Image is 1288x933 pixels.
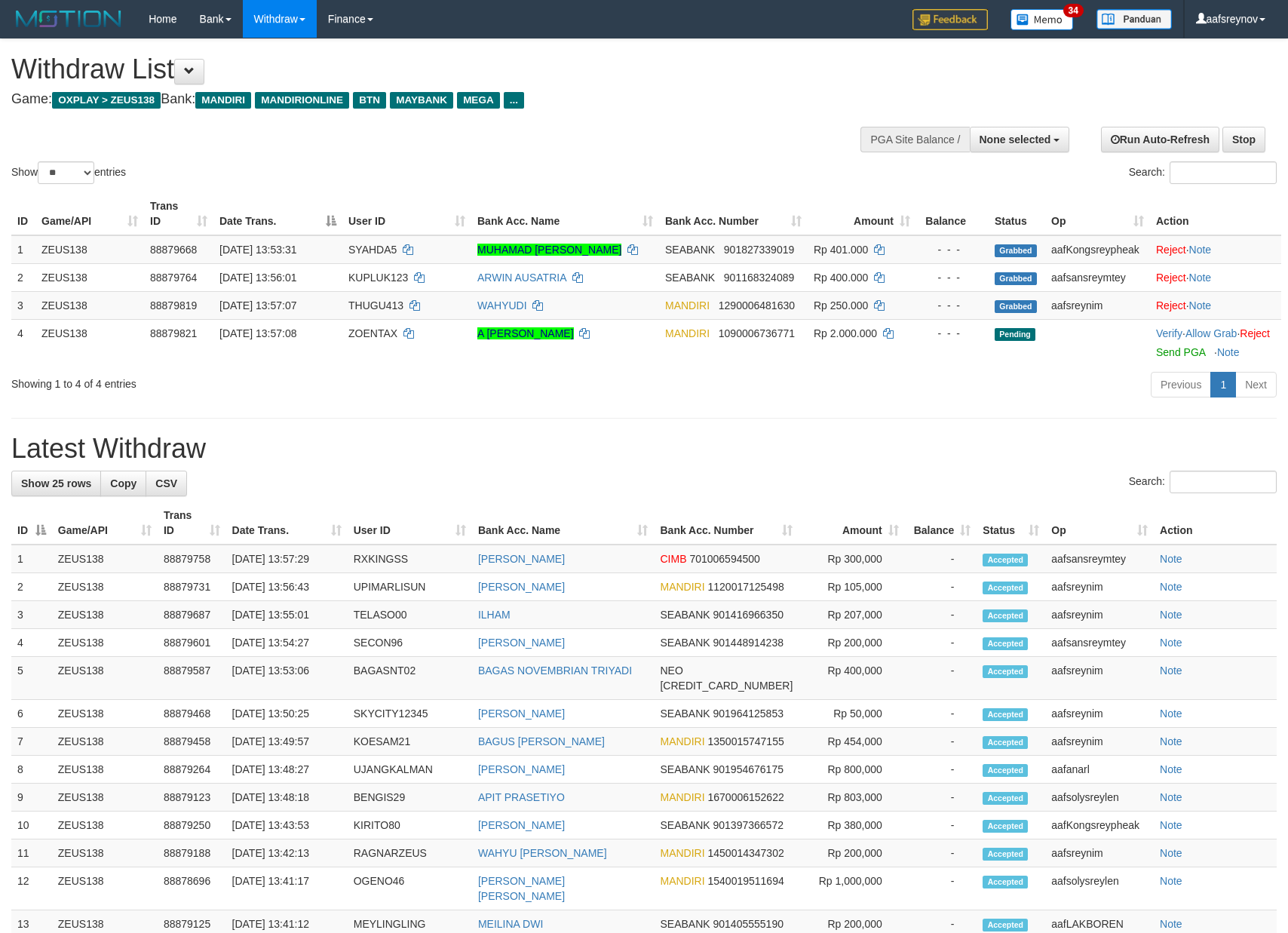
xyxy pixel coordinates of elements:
[150,299,197,312] span: 88879819
[110,477,136,490] span: Copy
[478,875,565,902] a: [PERSON_NAME] [PERSON_NAME]
[983,876,1028,888] span: Accepted
[11,657,52,700] td: 5
[713,609,784,621] span: Copy 901416966350 to clipboard
[504,92,524,109] span: ...
[1045,756,1154,784] td: aafanarl
[478,637,565,649] a: [PERSON_NAME]
[1045,700,1154,728] td: aafsreynim
[1150,235,1281,264] td: ·
[348,784,472,812] td: BENGIS29
[158,839,226,867] td: 88879188
[348,573,472,601] td: UPIMARLISUN
[35,319,144,366] td: ZEUS138
[660,680,793,692] span: Copy 5859458253780390 to clipboard
[158,784,226,812] td: 88879123
[995,300,1037,313] span: Grabbed
[478,609,511,621] a: ILHAM
[1189,299,1212,312] a: Note
[158,573,226,601] td: 88879731
[983,820,1028,833] span: Accepted
[219,272,296,284] span: [DATE] 13:56:01
[52,867,158,910] td: ZEUS138
[11,867,52,910] td: 12
[799,839,904,867] td: Rp 200,000
[348,244,397,256] span: SYAHDA5
[922,242,983,257] div: - - -
[1160,819,1182,831] a: Note
[150,244,197,256] span: 88879668
[478,664,632,677] a: BAGAS NOVEMBRIAN TRIYADI
[11,573,52,601] td: 2
[905,601,977,629] td: -
[905,839,977,867] td: -
[1160,763,1182,775] a: Note
[52,573,158,601] td: ZEUS138
[1222,127,1265,152] a: Stop
[471,192,659,235] th: Bank Acc. Name: activate to sort column ascending
[660,581,704,593] span: MANDIRI
[799,601,904,629] td: Rp 207,000
[219,327,296,339] span: [DATE] 13:57:08
[660,791,704,803] span: MANDIRI
[1185,327,1240,339] span: ·
[219,299,296,312] span: [DATE] 13:57:07
[1160,609,1182,621] a: Note
[922,298,983,313] div: - - -
[11,601,52,629] td: 3
[995,272,1037,285] span: Grabbed
[226,573,348,601] td: [DATE] 13:56:43
[11,700,52,728] td: 6
[1045,784,1154,812] td: aafsolysreylen
[660,735,704,747] span: MANDIRI
[158,545,226,573] td: 88879758
[1045,657,1154,700] td: aafsreynim
[1189,244,1212,256] a: Note
[905,812,977,839] td: -
[1045,867,1154,910] td: aafsolysreylen
[916,192,989,235] th: Balance
[808,192,916,235] th: Amount: activate to sort column ascending
[478,581,565,593] a: [PERSON_NAME]
[1210,372,1236,397] a: 1
[660,847,704,859] span: MANDIRI
[665,327,710,339] span: MANDIRI
[1189,272,1212,284] a: Note
[11,370,526,391] div: Showing 1 to 4 of 4 entries
[814,327,877,339] span: Rp 2.000.000
[719,299,795,312] span: Copy 1290006481630 to clipboard
[158,601,226,629] td: 88879687
[478,791,565,803] a: APIT PRASETIYO
[11,434,1277,464] h1: Latest Withdraw
[226,657,348,700] td: [DATE] 13:53:06
[660,918,710,930] span: SEABANK
[11,502,52,545] th: ID: activate to sort column descending
[35,235,144,264] td: ZEUS138
[11,92,844,107] h4: Game: Bank:
[52,502,158,545] th: Game/API: activate to sort column ascending
[348,728,472,756] td: KOESAM21
[1101,127,1219,152] a: Run Auto-Refresh
[478,707,565,720] a: [PERSON_NAME]
[989,192,1045,235] th: Status
[660,637,710,649] span: SEABANK
[905,784,977,812] td: -
[52,756,158,784] td: ZEUS138
[713,819,784,831] span: Copy 901397366572 to clipboard
[724,272,794,284] span: Copy 901168324089 to clipboard
[799,756,904,784] td: Rp 800,000
[38,161,94,184] select: Showentries
[977,502,1045,545] th: Status: activate to sort column ascending
[226,700,348,728] td: [DATE] 13:50:25
[1045,545,1154,573] td: aafsansreymtey
[983,848,1028,861] span: Accepted
[348,327,397,339] span: ZOENTAX
[1170,161,1277,184] input: Search:
[799,573,904,601] td: Rp 105,000
[799,867,904,910] td: Rp 1,000,000
[1129,471,1277,493] label: Search:
[983,708,1028,721] span: Accepted
[654,502,799,545] th: Bank Acc. Number: activate to sort column ascending
[478,735,605,747] a: BAGUS [PERSON_NAME]
[1010,9,1074,30] img: Button%20Memo.svg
